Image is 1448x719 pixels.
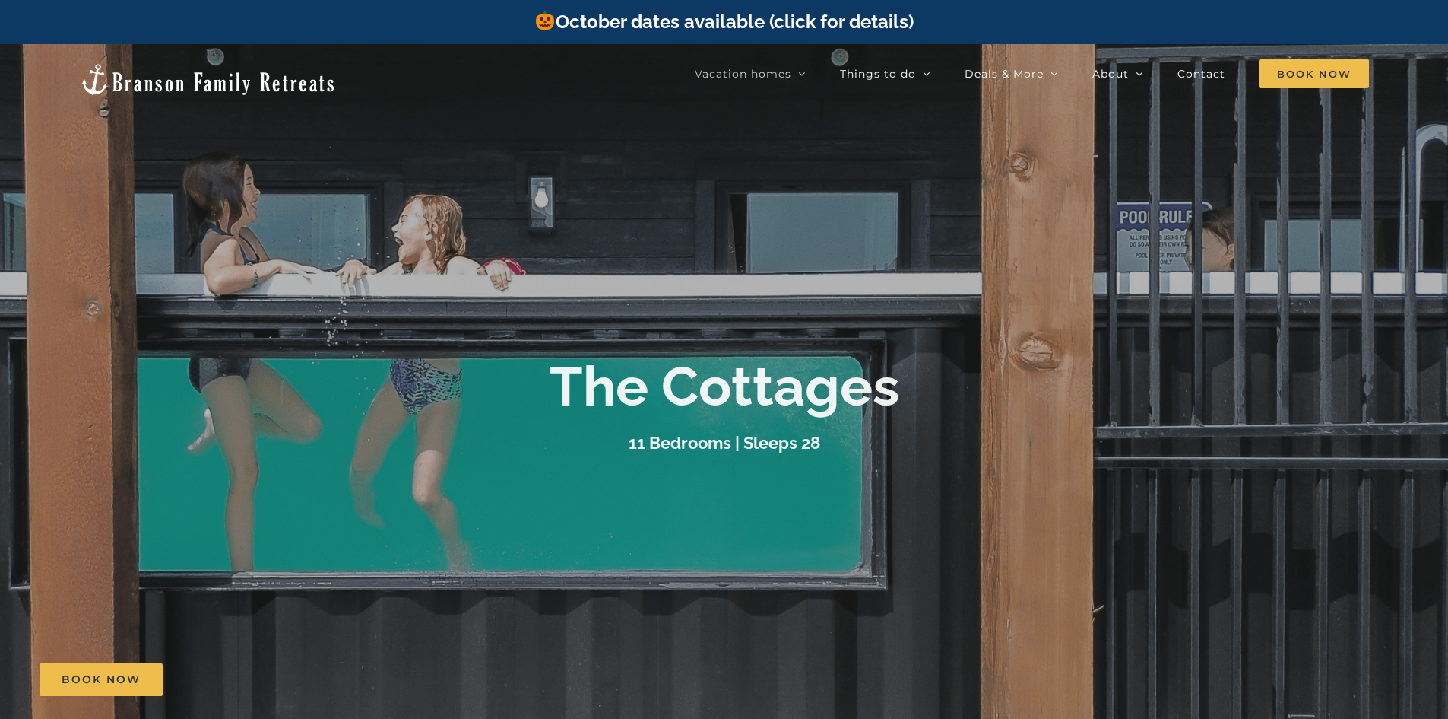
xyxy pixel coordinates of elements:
[549,354,900,418] b: The Cottages
[62,673,141,686] span: Book Now
[840,68,916,79] span: Things to do
[534,11,913,33] a: October dates available (click for details)
[629,433,820,453] h3: 11 Bedrooms | Sleeps 28
[695,59,806,89] a: Vacation homes
[79,62,337,97] img: Branson Family Retreats Logo
[965,68,1044,79] span: Deals & More
[40,663,163,696] a: Book Now
[695,68,791,79] span: Vacation homes
[840,59,930,89] a: Things to do
[1092,59,1143,89] a: About
[1259,59,1369,88] span: Book Now
[1177,59,1225,89] a: Contact
[965,59,1058,89] a: Deals & More
[536,11,554,30] img: 🎃
[695,59,1369,89] nav: Main Menu
[1177,68,1225,79] span: Contact
[1092,68,1129,79] span: About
